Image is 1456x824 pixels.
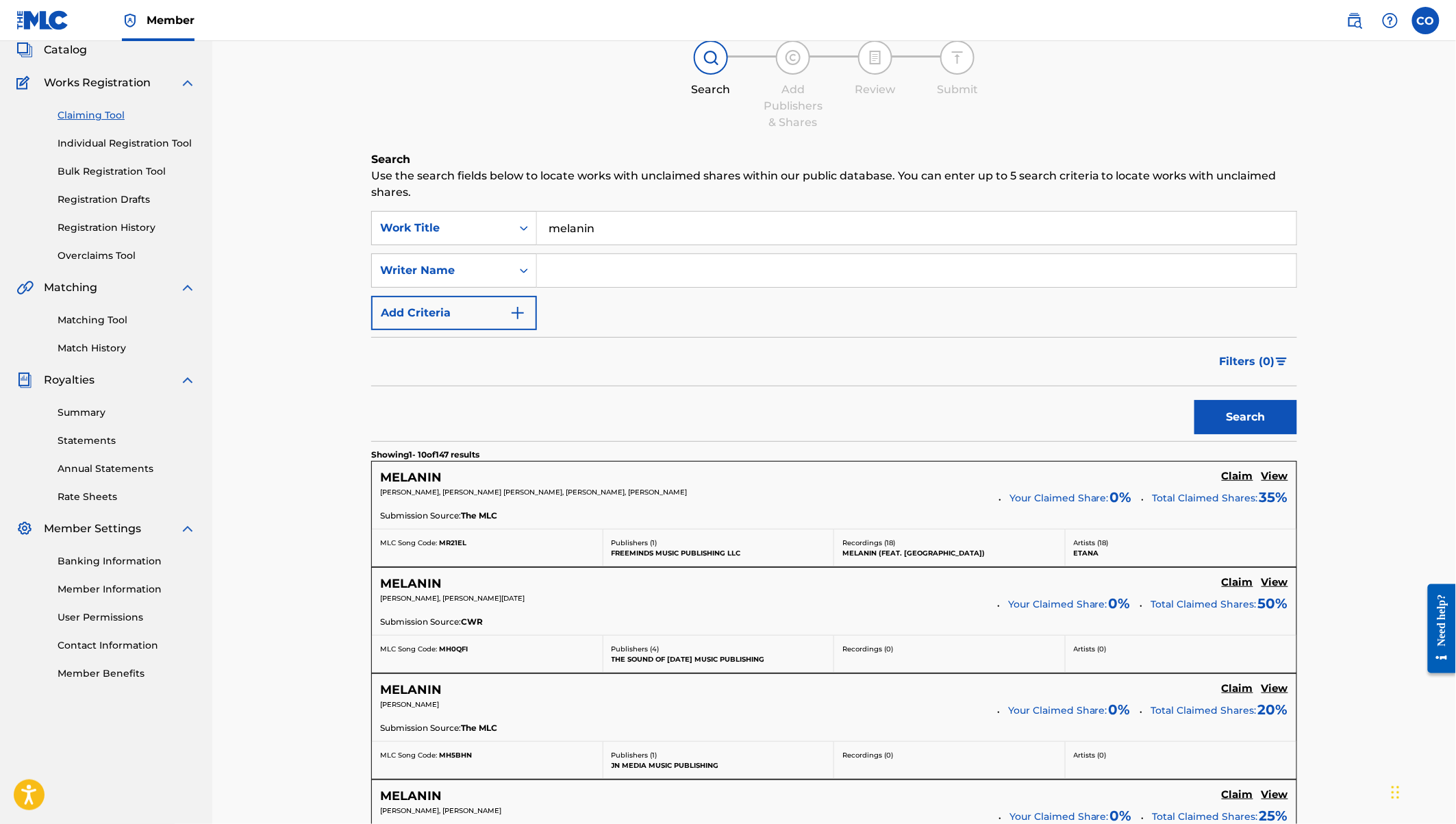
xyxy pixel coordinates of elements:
span: [PERSON_NAME], [PERSON_NAME] [PERSON_NAME], [PERSON_NAME], [PERSON_NAME] [380,488,687,497]
a: View [1262,788,1288,803]
a: Registration Drafts [58,192,196,207]
a: Claiming Tool [58,108,196,123]
span: MR21EL [439,538,466,547]
h5: View [1262,576,1288,589]
span: Filters ( 0 ) [1220,353,1275,370]
button: Filters (0) [1212,345,1297,379]
h6: Search [371,151,1297,168]
span: Submission Source: [380,510,461,522]
div: Review [841,82,909,98]
a: User Permissions [58,610,196,625]
a: Summary [58,405,196,420]
span: Your Claimed Share: [1009,810,1109,824]
span: Member [147,12,194,28]
div: Add Publishers & Shares [759,82,827,131]
h5: View [1262,682,1288,695]
span: [PERSON_NAME], [PERSON_NAME][DATE] [380,594,525,603]
a: View [1262,576,1288,591]
span: Submission Source: [380,722,461,734]
p: Publishers ( 4 ) [612,644,826,654]
img: Top Rightsholder [122,12,138,29]
h5: Claim [1222,470,1253,483]
h5: View [1262,470,1288,483]
img: step indicator icon for Review [867,49,883,66]
a: Match History [58,341,196,355]
span: Catalog [44,42,87,58]
p: THE SOUND OF [DATE] MUSIC PUBLISHING [612,654,826,664]
div: Writer Name [380,262,503,279]
iframe: Chat Widget [1388,758,1456,824]
p: Artists ( 0 ) [1074,644,1289,654]
span: Submission Source: [380,616,461,628]
div: Search [677,82,745,98]
span: 50 % [1258,593,1288,614]
a: Banking Information [58,554,196,569]
a: Member Benefits [58,666,196,681]
p: Recordings ( 0 ) [842,750,1057,760]
span: [PERSON_NAME], [PERSON_NAME] [380,806,501,815]
span: MH5BHN [439,751,472,760]
img: MLC Logo [16,10,69,30]
img: 9d2ae6d4665cec9f34b9.svg [510,305,526,321]
img: expand [179,75,196,91]
p: Publishers ( 1 ) [612,538,826,548]
span: 0 % [1110,487,1132,508]
img: step indicator icon for Search [703,49,719,66]
span: Total Claimed Shares: [1153,810,1258,823]
p: Showing 1 - 10 of 147 results [371,449,479,461]
img: expand [179,521,196,537]
a: Annual Statements [58,462,196,476]
iframe: Resource Center [1418,579,1456,679]
p: FREEMINDS MUSIC PUBLISHING LLC [612,548,826,558]
img: Works Registration [16,75,34,91]
img: expand [179,279,196,296]
span: CWR [461,616,483,628]
p: MELANIN (FEAT. [GEOGRAPHIC_DATA]) [842,548,1057,558]
img: step indicator icon for Submit [949,49,966,66]
h5: Claim [1222,788,1253,801]
p: Artists ( 0 ) [1074,750,1289,760]
button: Search [1194,400,1297,434]
h5: Claim [1222,576,1253,589]
button: Add Criteria [371,296,537,330]
p: Artists ( 18 ) [1074,538,1289,548]
h5: MELANIN [380,576,442,592]
span: 0 % [1109,699,1131,720]
span: [PERSON_NAME] [380,700,439,709]
a: Public Search [1341,7,1368,34]
div: Drag [1392,772,1400,813]
span: Your Claimed Share: [1008,703,1107,718]
span: Total Claimed Shares: [1151,704,1257,716]
span: Member Settings [44,521,141,537]
p: Publishers ( 1 ) [612,750,826,760]
span: Total Claimed Shares: [1153,492,1258,504]
span: Royalties [44,372,95,388]
span: MLC Song Code: [380,538,437,547]
a: CatalogCatalog [16,42,87,58]
img: help [1382,12,1398,29]
h5: View [1262,788,1288,801]
img: Matching [16,279,34,296]
span: 0 % [1109,593,1131,614]
img: Member Settings [16,521,33,537]
div: Submit [923,82,992,98]
span: 35 % [1259,487,1288,508]
img: Royalties [16,372,33,388]
span: The MLC [461,722,497,734]
p: ETANA [1074,548,1289,558]
img: expand [179,372,196,388]
p: Use the search fields below to locate works with unclaimed shares within our public database. You... [371,168,1297,201]
div: Help [1377,7,1404,34]
a: View [1262,470,1288,485]
div: User Menu [1412,7,1440,34]
span: Matching [44,279,97,296]
h5: Claim [1222,682,1253,695]
a: Matching Tool [58,313,196,327]
span: Works Registration [44,75,151,91]
span: Total Claimed Shares: [1151,598,1257,610]
span: MLC Song Code: [380,751,437,760]
h5: MELANIN [380,470,442,486]
a: Member Information [58,582,196,597]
